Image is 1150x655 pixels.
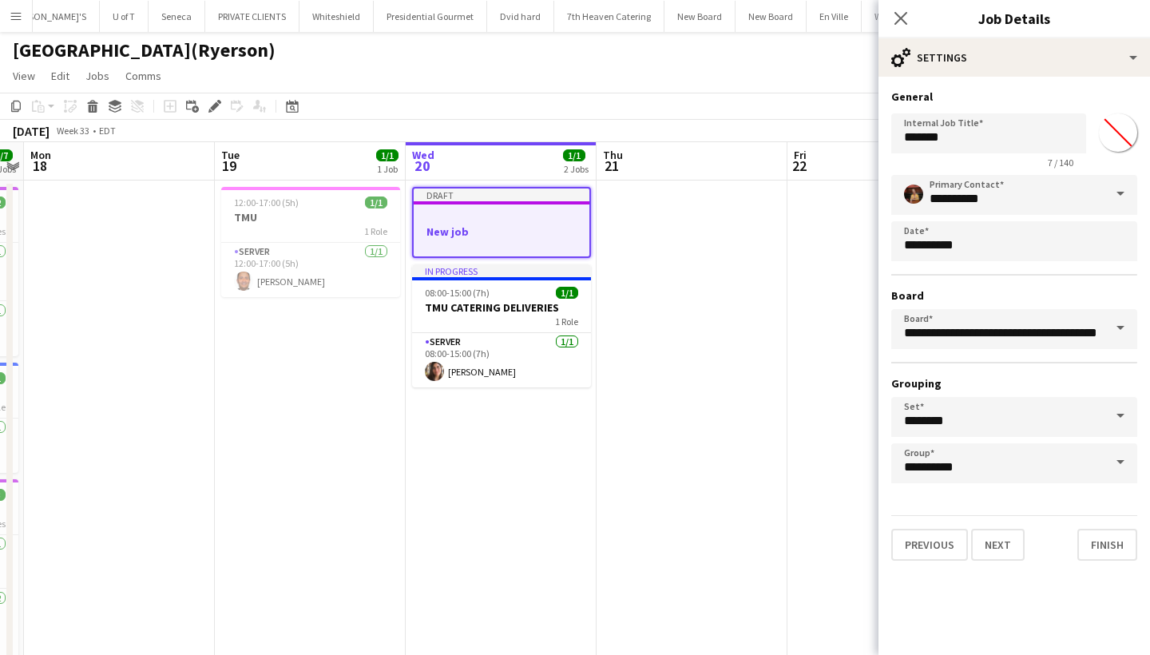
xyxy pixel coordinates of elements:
[412,264,591,277] div: In progress
[221,243,400,297] app-card-role: SERVER1/112:00-17:00 (5h)[PERSON_NAME]
[603,148,623,162] span: Thu
[891,288,1137,303] h3: Board
[374,1,487,32] button: Presidential Gourmet
[807,1,862,32] button: En Ville
[99,125,116,137] div: EDT
[149,1,205,32] button: Seneca
[219,157,240,175] span: 19
[414,189,589,201] div: Draft
[564,163,589,175] div: 2 Jobs
[53,125,93,137] span: Week 33
[412,264,591,387] app-job-card: In progress08:00-15:00 (7h)1/1TMU CATERING DELIVERIES1 RoleSERVER1/108:00-15:00 (7h)[PERSON_NAME]
[556,287,578,299] span: 1/1
[125,69,161,83] span: Comms
[794,148,807,162] span: Fri
[412,187,591,258] app-job-card: DraftNew job
[555,316,578,327] span: 1 Role
[862,1,975,32] button: Willow Springs Winery
[891,376,1137,391] h3: Grouping
[563,149,585,161] span: 1/1
[891,89,1137,104] h3: General
[100,1,149,32] button: U of T
[79,65,116,86] a: Jobs
[221,187,400,297] app-job-card: 12:00-17:00 (5h)1/1TMU1 RoleSERVER1/112:00-17:00 (5h)[PERSON_NAME]
[878,38,1150,77] div: Settings
[119,65,168,86] a: Comms
[554,1,664,32] button: 7th Heaven Catering
[221,210,400,224] h3: TMU
[791,157,807,175] span: 22
[85,69,109,83] span: Jobs
[891,529,968,561] button: Previous
[377,163,398,175] div: 1 Job
[487,1,554,32] button: Dvid hard
[376,149,399,161] span: 1/1
[425,287,490,299] span: 08:00-15:00 (7h)
[205,1,299,32] button: PRIVATE CLIENTS
[365,196,387,208] span: 1/1
[414,224,589,239] h3: New job
[234,196,299,208] span: 12:00-17:00 (5h)
[51,69,69,83] span: Edit
[878,8,1150,29] h3: Job Details
[45,65,76,86] a: Edit
[30,148,51,162] span: Mon
[6,65,42,86] a: View
[1077,529,1137,561] button: Finish
[364,225,387,237] span: 1 Role
[13,38,276,62] h1: [GEOGRAPHIC_DATA](Ryerson)
[412,333,591,387] app-card-role: SERVER1/108:00-15:00 (7h)[PERSON_NAME]
[601,157,623,175] span: 21
[1035,157,1086,169] span: 7 / 140
[13,123,50,139] div: [DATE]
[412,148,434,162] span: Wed
[299,1,374,32] button: Whiteshield
[13,69,35,83] span: View
[410,157,434,175] span: 20
[412,300,591,315] h3: TMU CATERING DELIVERIES
[736,1,807,32] button: New Board
[664,1,736,32] button: New Board
[28,157,51,175] span: 18
[221,148,240,162] span: Tue
[971,529,1025,561] button: Next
